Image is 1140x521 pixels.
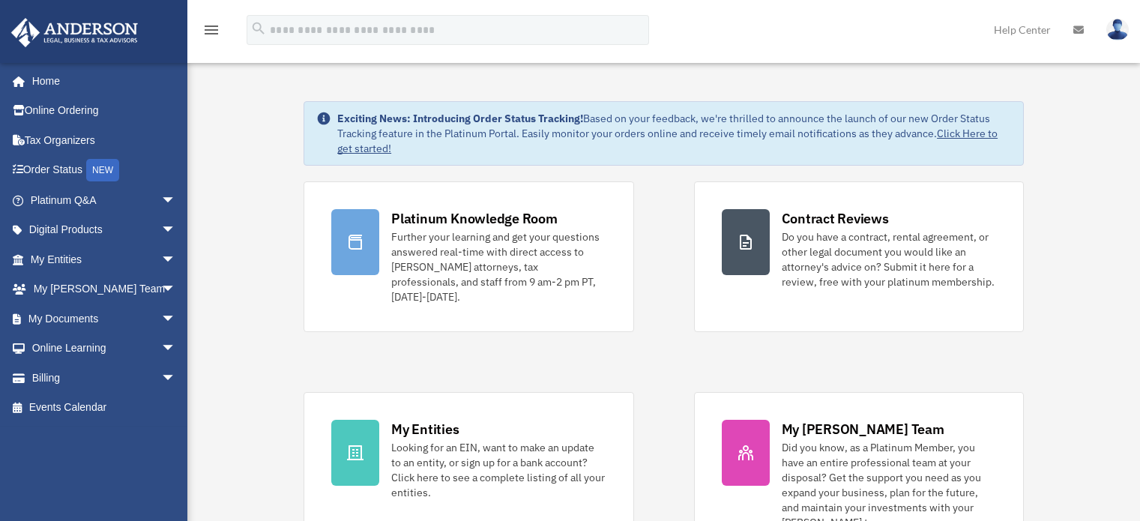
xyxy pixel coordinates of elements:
[161,304,191,334] span: arrow_drop_down
[10,274,199,304] a: My [PERSON_NAME] Teamarrow_drop_down
[161,363,191,394] span: arrow_drop_down
[304,181,633,332] a: Platinum Knowledge Room Further your learning and get your questions answered real-time with dire...
[161,185,191,216] span: arrow_drop_down
[10,393,199,423] a: Events Calendar
[10,304,199,334] a: My Documentsarrow_drop_down
[10,155,199,186] a: Order StatusNEW
[337,112,583,125] strong: Exciting News: Introducing Order Status Tracking!
[161,215,191,246] span: arrow_drop_down
[86,159,119,181] div: NEW
[10,215,199,245] a: Digital Productsarrow_drop_down
[391,209,558,228] div: Platinum Knowledge Room
[10,334,199,364] a: Online Learningarrow_drop_down
[391,440,606,500] div: Looking for an EIN, want to make an update to an entity, or sign up for a bank account? Click her...
[202,26,220,39] a: menu
[10,96,199,126] a: Online Ordering
[1106,19,1129,40] img: User Pic
[782,209,889,228] div: Contract Reviews
[161,244,191,275] span: arrow_drop_down
[391,420,459,439] div: My Entities
[694,181,1024,332] a: Contract Reviews Do you have a contract, rental agreement, or other legal document you would like...
[202,21,220,39] i: menu
[10,244,199,274] a: My Entitiesarrow_drop_down
[337,127,998,155] a: Click Here to get started!
[391,229,606,304] div: Further your learning and get your questions answered real-time with direct access to [PERSON_NAM...
[161,274,191,305] span: arrow_drop_down
[7,18,142,47] img: Anderson Advisors Platinum Portal
[10,185,199,215] a: Platinum Q&Aarrow_drop_down
[10,66,191,96] a: Home
[782,229,996,289] div: Do you have a contract, rental agreement, or other legal document you would like an attorney's ad...
[161,334,191,364] span: arrow_drop_down
[10,125,199,155] a: Tax Organizers
[10,363,199,393] a: Billingarrow_drop_down
[337,111,1011,156] div: Based on your feedback, we're thrilled to announce the launch of our new Order Status Tracking fe...
[250,20,267,37] i: search
[782,420,944,439] div: My [PERSON_NAME] Team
